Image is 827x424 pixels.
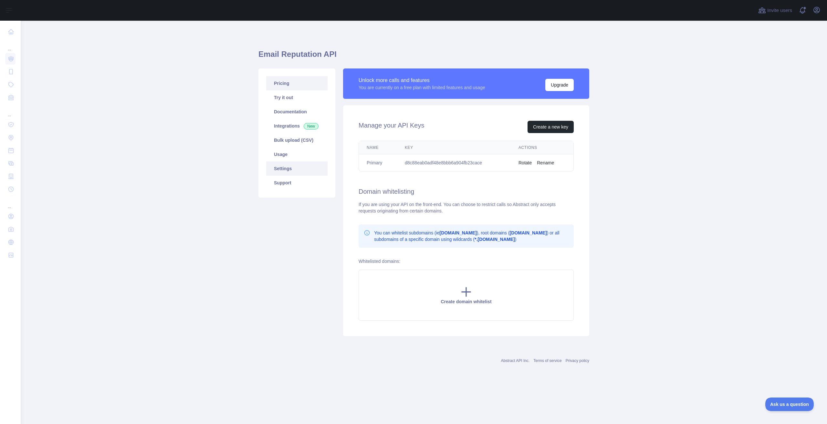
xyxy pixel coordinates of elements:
[359,141,397,154] th: Name
[266,147,328,161] a: Usage
[5,39,16,52] div: ...
[266,105,328,119] a: Documentation
[757,5,793,16] button: Invite users
[266,119,328,133] a: Integrations New
[765,398,814,411] iframe: Toggle Customer Support
[5,105,16,118] div: ...
[266,90,328,105] a: Try it out
[440,230,477,235] b: [DOMAIN_NAME]
[501,358,530,363] a: Abstract API Inc.
[441,299,491,304] span: Create domain whitelist
[5,196,16,209] div: ...
[258,49,589,65] h1: Email Reputation API
[359,259,400,264] label: Whitelisted domains:
[266,76,328,90] a: Pricing
[266,161,328,176] a: Settings
[359,154,397,171] td: Primary
[359,84,485,91] div: You are currently on a free plan with limited features and usage
[537,160,554,166] button: Rename
[397,141,511,154] th: Key
[566,358,589,363] a: Privacy policy
[767,7,792,14] span: Invite users
[533,358,561,363] a: Terms of service
[266,176,328,190] a: Support
[510,230,547,235] b: [DOMAIN_NAME]
[475,237,515,242] b: *.[DOMAIN_NAME]
[359,121,424,133] h2: Manage your API Keys
[518,160,532,166] button: Rotate
[304,123,319,129] span: New
[359,77,485,84] div: Unlock more calls and features
[511,141,573,154] th: Actions
[359,201,574,214] div: If you are using your API on the front-end. You can choose to restrict calls so Abstract only acc...
[545,79,574,91] button: Upgrade
[266,133,328,147] a: Bulk upload (CSV)
[374,230,569,243] p: You can whitelist subdomains (ie ), root domains ( ) or all subdomains of a specific domain using...
[528,121,574,133] button: Create a new key
[359,187,574,196] h2: Domain whitelisting
[397,154,511,171] td: d8c88eab0adf48e8bbb6a904fb23cace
